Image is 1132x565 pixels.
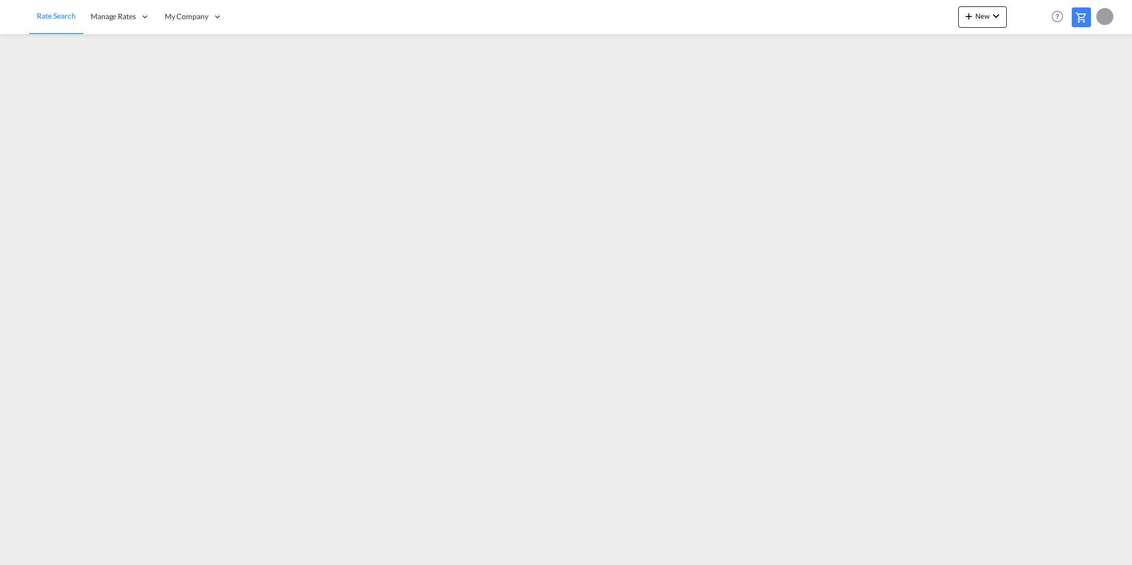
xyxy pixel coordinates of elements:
md-icon: icon-plus 400-fg [963,10,975,22]
span: Help [1048,7,1066,26]
md-icon: icon-chevron-down [990,10,1002,22]
span: Manage Rates [91,11,136,22]
span: Rate Search [37,11,76,20]
span: New [963,12,1002,20]
button: icon-plus 400-fgNewicon-chevron-down [958,6,1007,28]
span: My Company [165,11,208,22]
div: Help [1048,7,1072,27]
